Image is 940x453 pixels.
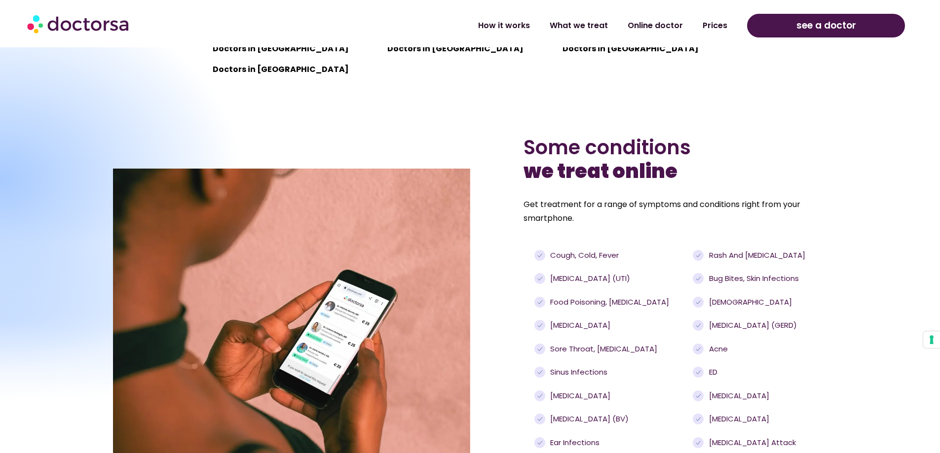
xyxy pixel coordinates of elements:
[534,250,688,261] a: Cough, cold, fever
[534,414,688,425] a: [MEDICAL_DATA] (BV)
[534,437,688,449] a: Ear infections
[548,390,610,402] span: [MEDICAL_DATA]
[534,390,688,402] a: [MEDICAL_DATA]
[707,390,769,402] span: [MEDICAL_DATA]
[747,14,905,37] a: see a doctor
[243,14,737,37] nav: Menu
[548,367,607,378] span: Sinus infections
[534,367,688,378] a: Sinus infections
[548,250,619,261] span: Cough, cold, fever
[548,344,657,355] span: Sore throat, [MEDICAL_DATA]
[796,18,856,34] span: see a doctor
[534,320,688,331] a: [MEDICAL_DATA]
[693,414,818,425] a: [MEDICAL_DATA]
[707,250,805,261] span: Rash and [MEDICAL_DATA]
[707,320,797,331] span: [MEDICAL_DATA] (GERD)
[618,14,693,37] a: Online doctor
[707,367,717,378] span: ED
[548,437,600,449] span: Ear infections
[213,63,377,76] p: Doctors in [GEOGRAPHIC_DATA]
[707,344,728,355] span: Acne
[548,320,610,331] span: [MEDICAL_DATA]
[548,414,629,425] span: [MEDICAL_DATA] (BV)
[524,136,827,183] h2: Some conditions
[693,297,818,308] a: [DEMOGRAPHIC_DATA]
[693,344,818,355] a: Acne
[540,14,618,37] a: What we treat
[693,437,818,449] a: [MEDICAL_DATA] attack
[524,157,677,185] b: we treat online
[534,297,688,308] a: Food poisoning, [MEDICAL_DATA]
[534,344,688,355] a: Sore throat, [MEDICAL_DATA]
[548,297,669,308] span: Food poisoning, [MEDICAL_DATA]
[524,198,827,225] p: Get treatment for a range of symptoms and conditions right from your smartphone.
[707,414,769,425] span: [MEDICAL_DATA]
[548,273,630,284] span: [MEDICAL_DATA] (UTI)
[707,273,799,284] span: Bug bites, skin infections
[693,273,818,284] a: Bug bites, skin infections
[387,42,552,56] p: Doctors in [GEOGRAPHIC_DATA]
[707,437,796,449] span: [MEDICAL_DATA] attack
[213,42,377,56] p: Doctors in [GEOGRAPHIC_DATA]
[707,297,792,308] span: [DEMOGRAPHIC_DATA]
[693,250,818,261] a: Rash and [MEDICAL_DATA]
[534,273,688,284] a: [MEDICAL_DATA] (UTI)
[693,14,737,37] a: Prices
[923,331,940,348] button: Your consent preferences for tracking technologies
[468,14,540,37] a: How it works
[563,42,727,56] p: Doctors in [GEOGRAPHIC_DATA]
